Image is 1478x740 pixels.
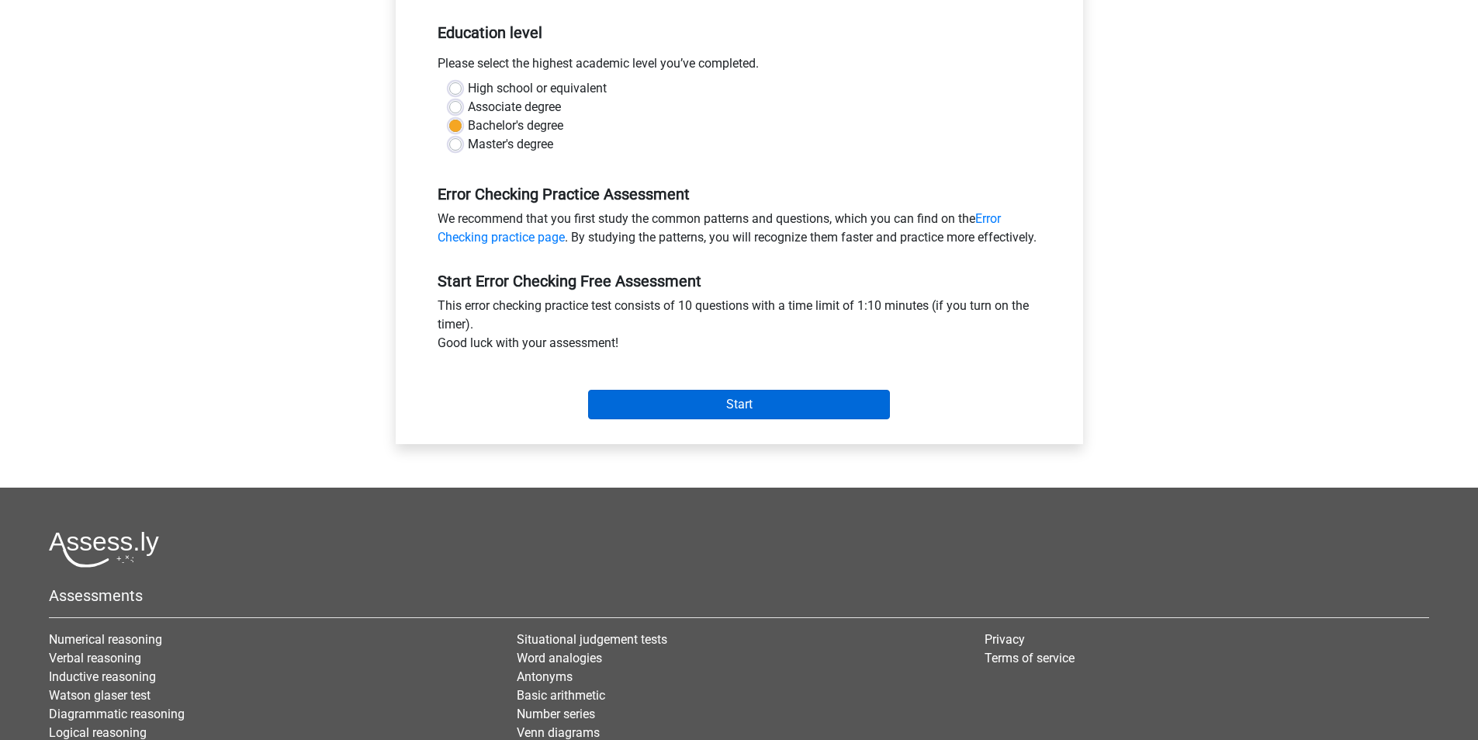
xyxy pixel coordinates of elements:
label: Bachelor's degree [468,116,563,135]
a: Basic arithmetic [517,688,605,703]
div: Please select the highest academic level you’ve completed. [426,54,1053,79]
a: Numerical reasoning [49,632,162,647]
label: High school or equivalent [468,79,607,98]
h5: Education level [438,17,1041,48]
a: Error Checking practice page [438,211,1001,245]
a: Verbal reasoning [49,651,141,665]
a: Antonyms [517,669,573,684]
a: Diagrammatic reasoning [49,707,185,721]
a: Terms of service [985,651,1075,665]
a: Watson glaser test [49,688,151,703]
h5: Error Checking Practice Assessment [438,185,1041,203]
a: Situational judgement tests [517,632,667,647]
h5: Assessments [49,586,1429,605]
input: Start [588,390,890,419]
label: Master's degree [468,135,553,154]
div: We recommend that you first study the common patterns and questions, which you can find on the . ... [426,210,1053,253]
a: Logical reasoning [49,725,147,740]
a: Number series [517,707,595,721]
a: Word analogies [517,651,602,665]
a: Venn diagrams [517,725,600,740]
a: Inductive reasoning [49,669,156,684]
label: Associate degree [468,98,561,116]
div: This error checking practice test consists of 10 questions with a time limit of 1:10 minutes (if ... [426,297,1053,359]
h5: Start Error Checking Free Assessment [438,272,1041,290]
img: Assessly logo [49,531,159,568]
a: Privacy [985,632,1025,647]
